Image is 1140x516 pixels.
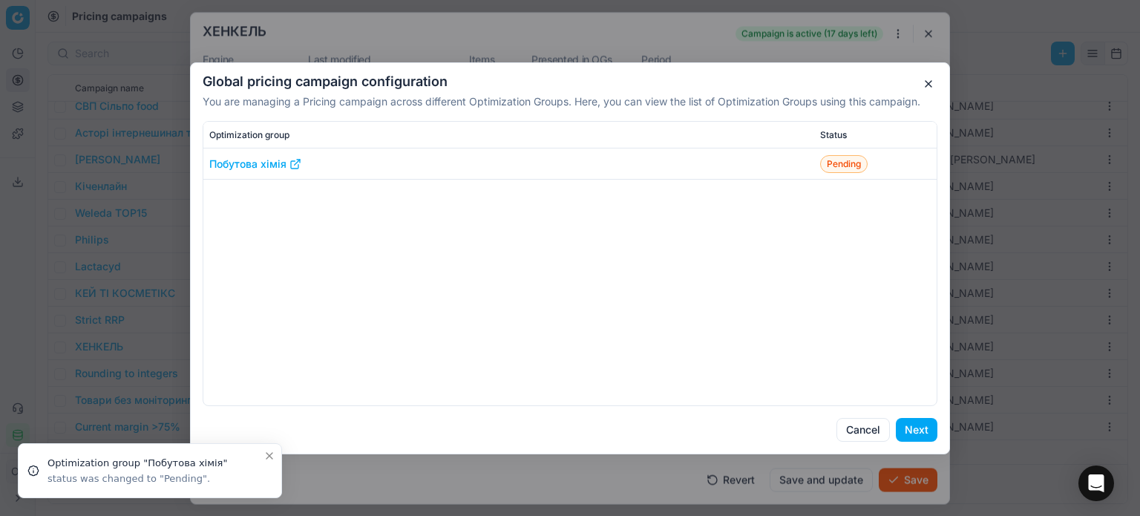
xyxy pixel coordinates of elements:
[209,156,301,171] a: Побутова хімія
[820,128,847,140] span: Status
[203,75,937,88] h2: Global pricing campaign configuration
[836,418,890,442] button: Cancel
[896,418,937,442] button: Next
[820,154,868,172] span: Pending
[203,94,937,109] p: You are managing a Pricing campaign across different Optimization Groups. Here, you can view the ...
[209,128,289,140] span: Optimization group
